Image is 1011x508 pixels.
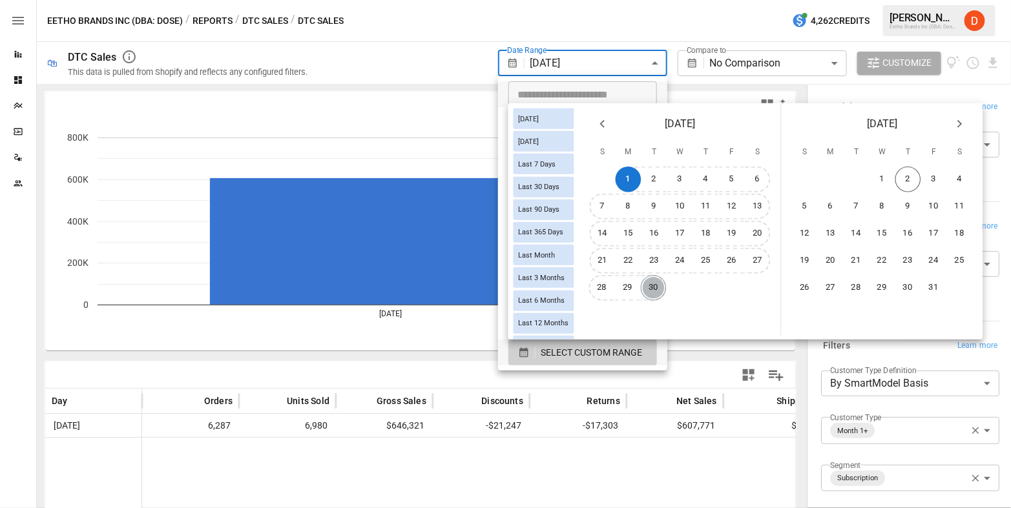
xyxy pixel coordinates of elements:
[793,139,817,165] span: Sunday
[541,345,642,361] span: SELECT CUSTOM RANGE
[514,160,561,168] span: Last 7 Days
[693,248,719,274] button: 25
[498,288,667,314] li: This Quarter
[921,167,947,192] button: 3
[871,139,894,165] span: Wednesday
[665,115,695,133] span: [DATE]
[921,194,947,219] button: 10
[514,336,574,356] div: Last Year
[720,139,744,165] span: Friday
[693,194,719,219] button: 11
[498,133,667,159] li: Last 7 Days
[693,167,719,192] button: 4
[514,274,570,282] span: Last 3 Months
[590,194,616,219] button: 7
[617,139,640,165] span: Monday
[947,221,973,247] button: 18
[498,159,667,185] li: Last 30 Days
[818,248,844,274] button: 20
[641,194,667,219] button: 9
[921,221,947,247] button: 17
[719,248,745,274] button: 26
[616,167,641,192] button: 1
[693,221,719,247] button: 18
[514,222,574,243] div: Last 365 Days
[895,167,921,192] button: 2
[897,139,920,165] span: Thursday
[667,194,693,219] button: 10
[590,248,616,274] button: 21
[844,221,870,247] button: 14
[589,275,615,301] button: 28
[514,267,574,288] div: Last 3 Months
[498,262,667,288] li: Month to Date
[870,275,895,301] button: 29
[667,221,693,247] button: 17
[514,183,565,191] span: Last 30 Days
[844,248,870,274] button: 21
[498,210,667,236] li: Last 6 Months
[792,221,818,247] button: 12
[745,194,771,219] button: 13
[947,194,973,219] button: 11
[669,139,692,165] span: Wednesday
[615,275,641,301] button: 29
[819,139,842,165] span: Monday
[641,275,667,301] button: 30
[870,221,895,247] button: 15
[818,275,844,301] button: 27
[921,275,947,301] button: 31
[514,131,574,152] div: [DATE]
[498,236,667,262] li: Last 12 Months
[514,154,574,174] div: Last 7 Days
[818,221,844,247] button: 13
[870,167,895,192] button: 1
[792,275,818,301] button: 26
[508,340,657,365] button: SELECT CUSTOM RANGE
[895,221,921,247] button: 16
[867,115,897,133] span: [DATE]
[641,248,667,274] button: 23
[818,194,844,219] button: 6
[590,111,616,137] button: Previous month
[947,167,973,192] button: 4
[498,314,667,340] li: Last Quarter
[641,221,667,247] button: 16
[667,248,693,274] button: 24
[870,248,895,274] button: 22
[870,194,895,219] button: 8
[745,248,771,274] button: 27
[694,139,718,165] span: Thursday
[616,248,641,274] button: 22
[719,194,745,219] button: 12
[514,114,545,123] span: [DATE]
[947,248,973,274] button: 25
[616,221,641,247] button: 15
[514,228,569,236] span: Last 365 Days
[719,167,745,192] button: 5
[745,167,771,192] button: 6
[719,221,745,247] button: 19
[844,275,870,301] button: 28
[514,313,574,334] div: Last 12 Months
[514,290,574,310] div: Last 6 Months
[643,139,666,165] span: Tuesday
[895,275,921,301] button: 30
[514,199,574,220] div: Last 90 Days
[895,248,921,274] button: 23
[498,107,667,133] li: [DATE]
[616,194,641,219] button: 8
[922,139,946,165] span: Friday
[792,194,818,219] button: 5
[667,167,693,192] button: 3
[514,205,565,214] span: Last 90 Days
[746,139,769,165] span: Saturday
[514,319,574,327] span: Last 12 Months
[947,111,973,137] button: Next month
[591,139,614,165] span: Sunday
[895,194,921,219] button: 9
[514,296,570,305] span: Last 6 Months
[514,108,574,129] div: [DATE]
[498,185,667,210] li: Last 3 Months
[921,248,947,274] button: 24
